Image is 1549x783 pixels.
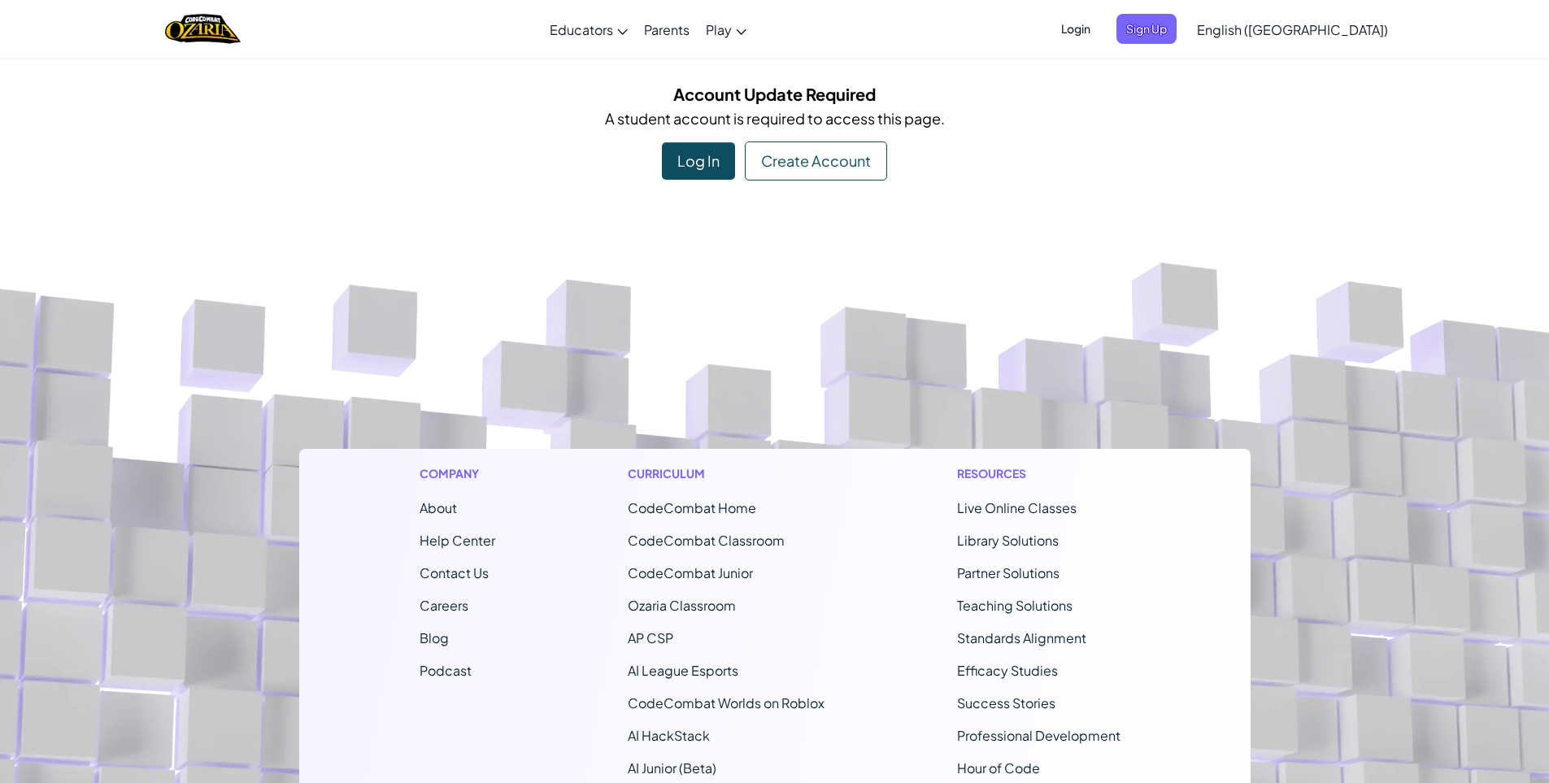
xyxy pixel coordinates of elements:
[165,12,241,46] a: Ozaria by CodeCombat logo
[165,12,241,46] img: Home
[957,499,1077,516] a: Live Online Classes
[628,465,825,482] h1: Curriculum
[957,759,1040,776] a: Hour of Code
[628,629,673,646] a: AP CSP
[957,564,1059,581] a: Partner Solutions
[420,597,468,614] a: Careers
[698,7,755,51] a: Play
[628,727,710,744] a: AI HackStack
[628,597,736,614] a: Ozaria Classroom
[1116,14,1177,44] button: Sign Up
[957,597,1073,614] a: Teaching Solutions
[420,629,449,646] a: Blog
[957,465,1130,482] h1: Resources
[628,759,716,776] a: AI Junior (Beta)
[311,107,1238,130] p: A student account is required to access this page.
[1051,14,1100,44] button: Login
[628,532,785,549] a: CodeCombat Classroom
[745,141,887,181] div: Create Account
[628,499,756,516] span: CodeCombat Home
[311,81,1238,107] h5: Account Update Required
[420,532,495,549] a: Help Center
[957,532,1059,549] a: Library Solutions
[542,7,636,51] a: Educators
[1197,21,1388,38] span: English ([GEOGRAPHIC_DATA])
[662,142,735,180] div: Log In
[628,564,753,581] a: CodeCombat Junior
[957,629,1086,646] a: Standards Alignment
[628,662,738,679] a: AI League Esports
[957,662,1058,679] a: Efficacy Studies
[706,21,732,38] span: Play
[550,21,613,38] span: Educators
[1189,7,1396,51] a: English ([GEOGRAPHIC_DATA])
[420,662,472,679] a: Podcast
[957,694,1055,711] a: Success Stories
[628,694,825,711] a: CodeCombat Worlds on Roblox
[420,499,457,516] a: About
[957,727,1120,744] a: Professional Development
[420,465,495,482] h1: Company
[420,564,489,581] span: Contact Us
[636,7,698,51] a: Parents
